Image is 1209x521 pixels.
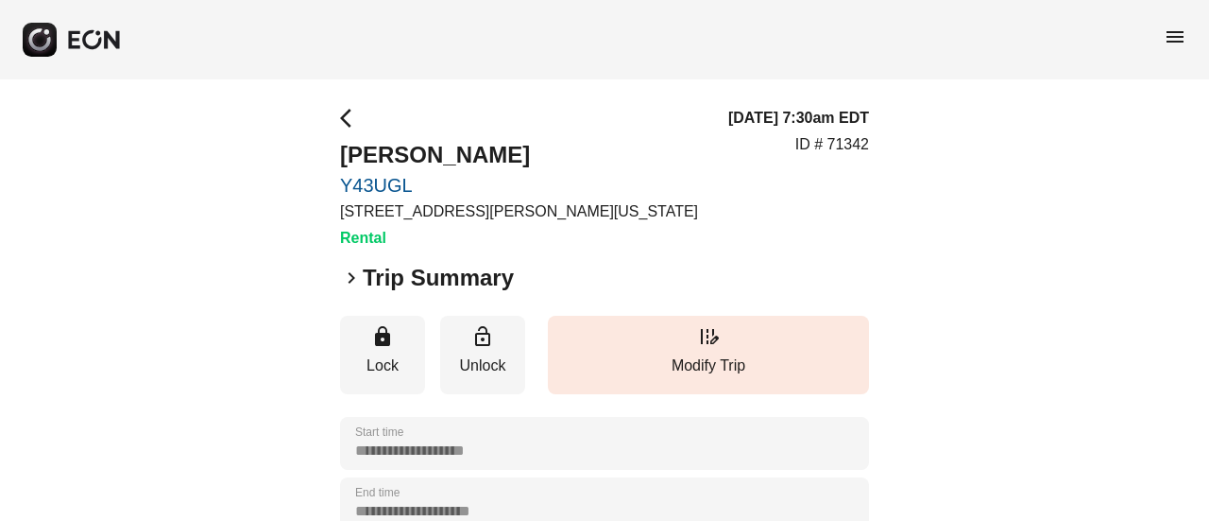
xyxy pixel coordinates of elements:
[728,107,869,130] h3: [DATE] 7:30am EDT
[349,355,416,377] p: Lock
[340,174,698,197] a: Y43UGL
[340,107,363,130] span: arrow_back_ios
[440,316,525,394] button: Unlock
[340,316,425,394] button: Lock
[795,133,869,156] p: ID # 71342
[340,200,698,223] p: [STREET_ADDRESS][PERSON_NAME][US_STATE]
[1164,26,1186,48] span: menu
[548,316,869,394] button: Modify Trip
[340,140,698,170] h2: [PERSON_NAME]
[471,325,494,348] span: lock_open
[697,325,720,348] span: edit_road
[340,267,363,289] span: keyboard_arrow_right
[340,227,698,250] h3: Rental
[450,355,516,377] p: Unlock
[557,355,860,377] p: Modify Trip
[363,263,514,293] h2: Trip Summary
[371,325,394,348] span: lock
